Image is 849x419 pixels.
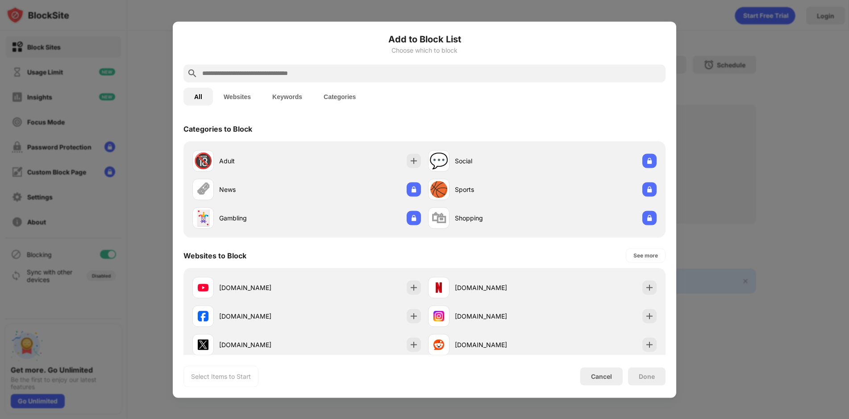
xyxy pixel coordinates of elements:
div: [DOMAIN_NAME] [455,340,542,349]
div: 🛍 [431,209,446,227]
div: 💬 [429,152,448,170]
div: [DOMAIN_NAME] [219,311,307,321]
div: 🗞 [196,180,211,199]
img: favicons [198,311,208,321]
img: favicons [198,339,208,350]
button: All [183,87,213,105]
div: Categories to Block [183,124,252,133]
div: [DOMAIN_NAME] [455,311,542,321]
div: Done [639,373,655,380]
div: News [219,185,307,194]
div: Cancel [591,373,612,380]
button: Categories [313,87,366,105]
img: favicons [433,339,444,350]
h6: Add to Block List [183,32,666,46]
div: Gambling [219,213,307,223]
div: Websites to Block [183,251,246,260]
div: Choose which to block [183,46,666,54]
div: See more [633,251,658,260]
button: Keywords [262,87,313,105]
img: search.svg [187,68,198,79]
div: 🏀 [429,180,448,199]
div: [DOMAIN_NAME] [219,283,307,292]
img: favicons [433,311,444,321]
div: Select Items to Start [191,372,251,381]
div: Social [455,156,542,166]
div: Shopping [455,213,542,223]
img: favicons [433,282,444,293]
div: [DOMAIN_NAME] [455,283,542,292]
div: 🃏 [194,209,212,227]
button: Websites [213,87,262,105]
img: favicons [198,282,208,293]
div: Adult [219,156,307,166]
div: Sports [455,185,542,194]
div: [DOMAIN_NAME] [219,340,307,349]
div: 🔞 [194,152,212,170]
